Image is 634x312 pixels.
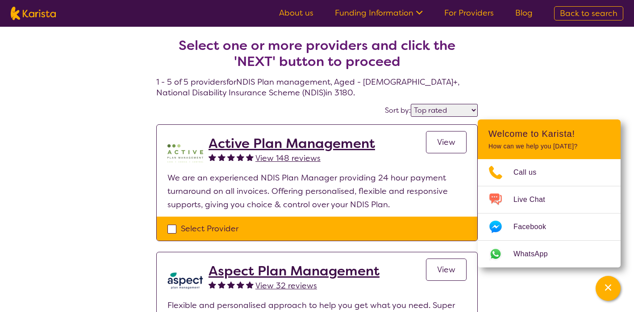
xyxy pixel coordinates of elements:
a: Funding Information [335,8,423,18]
img: fullstar [227,153,235,161]
a: Back to search [554,6,623,21]
img: fullstar [227,281,235,288]
span: WhatsApp [513,247,559,261]
a: View 148 reviews [255,152,321,165]
span: Call us [513,166,547,179]
a: View [426,131,467,153]
span: View 32 reviews [255,280,317,291]
img: fullstar [218,281,225,288]
label: Sort by: [385,106,411,115]
div: Channel Menu [478,119,621,267]
a: Aspect Plan Management [209,263,380,279]
span: View [437,264,455,275]
h2: Select one or more providers and click the 'NEXT' button to proceed [167,37,467,70]
img: pypzb5qm7jexfhutod0x.png [167,135,203,171]
img: fullstar [237,153,244,161]
span: Live Chat [513,193,556,206]
span: View 148 reviews [255,153,321,164]
a: Blog [515,8,533,18]
img: fullstar [237,281,244,288]
h2: Welcome to Karista! [488,128,610,139]
a: About us [279,8,313,18]
span: Facebook [513,220,557,234]
h4: 1 - 5 of 5 providers for NDIS Plan management , Aged - [DEMOGRAPHIC_DATA]+ , National Disability ... [156,16,478,98]
a: For Providers [444,8,494,18]
p: We are an experienced NDIS Plan Manager providing 24 hour payment turnaround on all invoices. Off... [167,171,467,211]
a: Active Plan Management [209,135,375,152]
a: View 32 reviews [255,279,317,292]
img: fullstar [246,281,254,288]
a: Web link opens in a new tab. [478,241,621,267]
p: How can we help you [DATE]? [488,143,610,150]
button: Channel Menu [596,276,621,301]
span: View [437,137,455,148]
ul: Choose channel [478,159,621,267]
img: fullstar [209,281,216,288]
a: View [426,259,467,281]
img: lkb8hqptqmnl8bp1urdw.png [167,263,203,299]
img: fullstar [209,153,216,161]
span: Back to search [560,8,617,19]
img: fullstar [218,153,225,161]
img: fullstar [246,153,254,161]
img: Karista logo [11,7,56,20]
